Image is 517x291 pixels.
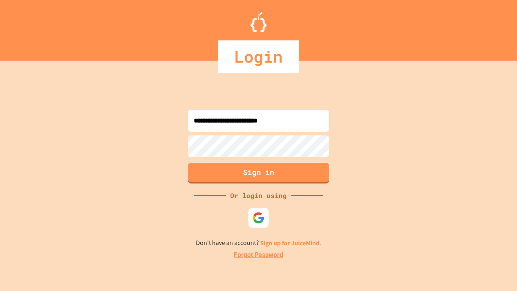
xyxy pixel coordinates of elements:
div: Or login using [226,191,291,200]
img: google-icon.svg [252,212,265,224]
button: Sign in [188,163,329,183]
a: Sign up for JuiceMind. [260,239,322,247]
img: Logo.svg [250,12,267,32]
div: Login [218,40,299,73]
a: Forgot Password [234,250,283,260]
p: Don't have an account? [196,238,322,248]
